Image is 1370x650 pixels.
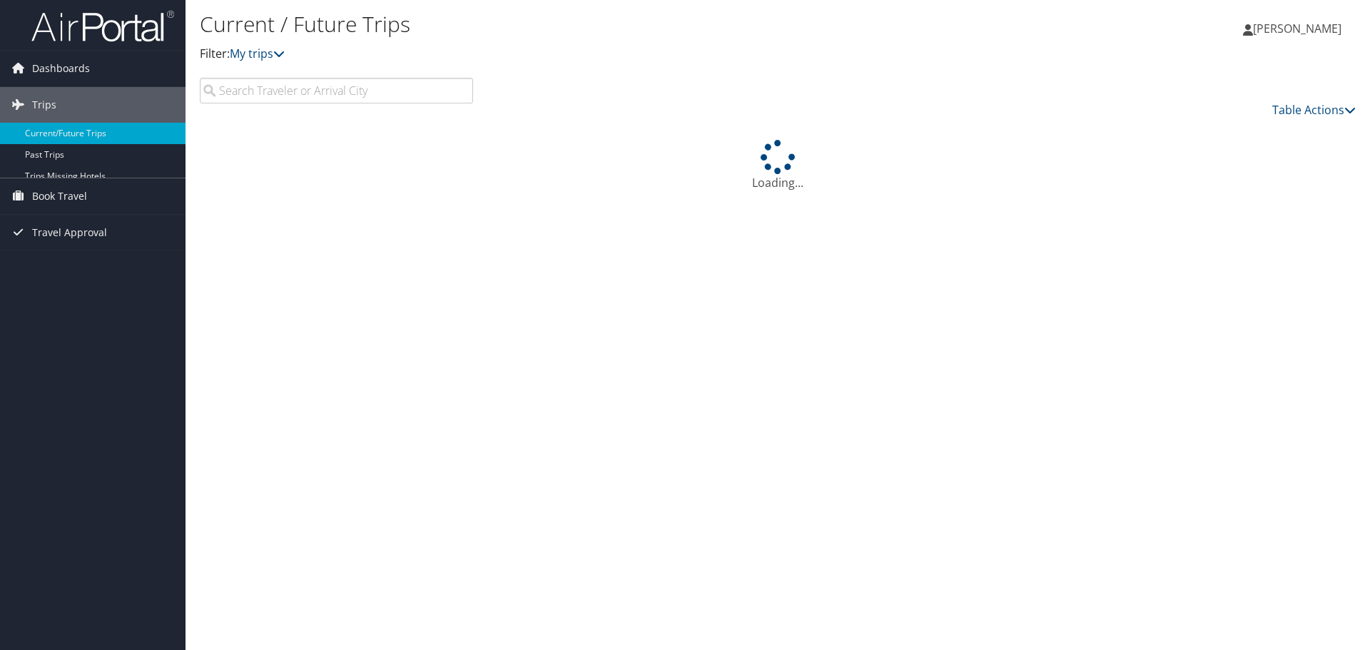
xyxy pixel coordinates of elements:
span: Book Travel [32,178,87,214]
span: Travel Approval [32,215,107,250]
span: [PERSON_NAME] [1253,21,1341,36]
a: Table Actions [1272,102,1356,118]
a: [PERSON_NAME] [1243,7,1356,50]
h1: Current / Future Trips [200,9,970,39]
span: Dashboards [32,51,90,86]
input: Search Traveler or Arrival City [200,78,473,103]
span: Trips [32,87,56,123]
p: Filter: [200,45,970,64]
img: airportal-logo.png [31,9,174,43]
a: My trips [230,46,285,61]
div: Loading... [200,140,1356,191]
